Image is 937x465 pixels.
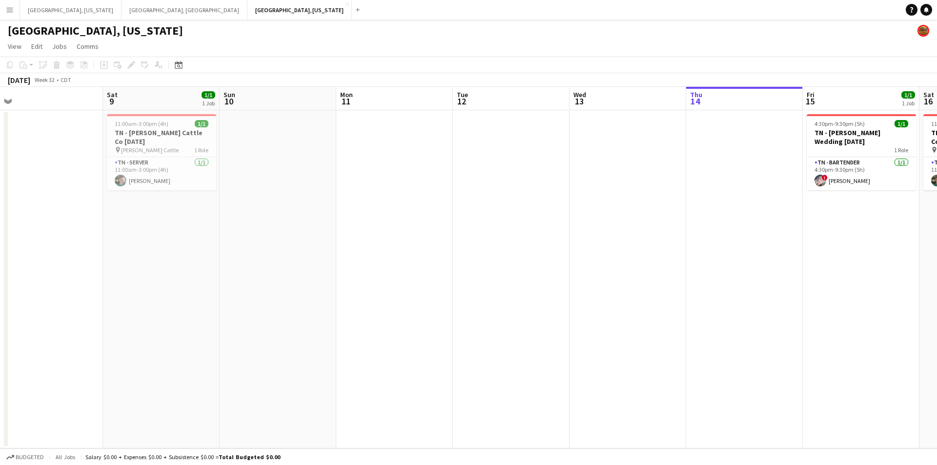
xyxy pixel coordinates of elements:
[247,0,352,20] button: [GEOGRAPHIC_DATA], [US_STATE]
[815,120,865,127] span: 4:30pm-9:30pm (5h)
[572,96,586,107] span: 13
[107,157,216,190] app-card-role: TN - Server1/111:00am-3:00pm (4h)[PERSON_NAME]
[689,96,702,107] span: 14
[8,75,30,85] div: [DATE]
[340,90,353,99] span: Mon
[895,120,908,127] span: 1/1
[807,90,815,99] span: Fri
[8,42,21,51] span: View
[194,146,208,154] span: 1 Role
[202,100,215,107] div: 1 Job
[219,453,280,461] span: Total Budgeted $0.00
[573,90,586,99] span: Wed
[690,90,702,99] span: Thu
[77,42,99,51] span: Comms
[107,128,216,146] h3: TN - [PERSON_NAME] Cattle Co [DATE]
[52,42,67,51] span: Jobs
[902,100,915,107] div: 1 Job
[27,40,46,53] a: Edit
[195,120,208,127] span: 1/1
[339,96,353,107] span: 11
[4,40,25,53] a: View
[105,96,118,107] span: 9
[807,157,916,190] app-card-role: TN - Bartender1/14:30pm-9:30pm (5h)![PERSON_NAME]
[224,90,235,99] span: Sun
[31,42,42,51] span: Edit
[901,91,915,99] span: 1/1
[457,90,468,99] span: Tue
[73,40,102,53] a: Comms
[807,128,916,146] h3: TN - [PERSON_NAME] Wedding [DATE]
[54,453,77,461] span: All jobs
[455,96,468,107] span: 12
[894,146,908,154] span: 1 Role
[20,0,122,20] button: [GEOGRAPHIC_DATA], [US_STATE]
[48,40,71,53] a: Jobs
[115,120,168,127] span: 11:00am-3:00pm (4h)
[61,76,71,83] div: CDT
[917,25,929,37] app-user-avatar: Rollin Hero
[16,454,44,461] span: Budgeted
[5,452,45,463] button: Budgeted
[922,96,934,107] span: 16
[32,76,57,83] span: Week 32
[805,96,815,107] span: 15
[122,0,247,20] button: [GEOGRAPHIC_DATA], [GEOGRAPHIC_DATA]
[822,175,828,181] span: !
[121,146,179,154] span: [PERSON_NAME] Cattle
[107,90,118,99] span: Sat
[923,90,934,99] span: Sat
[107,114,216,190] app-job-card: 11:00am-3:00pm (4h)1/1TN - [PERSON_NAME] Cattle Co [DATE] [PERSON_NAME] Cattle1 RoleTN - Server1/...
[8,23,183,38] h1: [GEOGRAPHIC_DATA], [US_STATE]
[222,96,235,107] span: 10
[807,114,916,190] app-job-card: 4:30pm-9:30pm (5h)1/1TN - [PERSON_NAME] Wedding [DATE]1 RoleTN - Bartender1/14:30pm-9:30pm (5h)![...
[202,91,215,99] span: 1/1
[85,453,280,461] div: Salary $0.00 + Expenses $0.00 + Subsistence $0.00 =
